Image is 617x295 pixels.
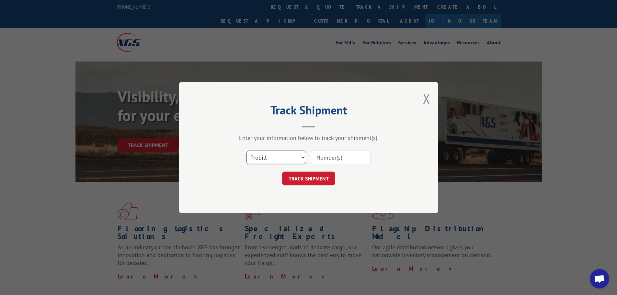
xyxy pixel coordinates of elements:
h2: Track Shipment [211,106,406,118]
button: Close modal [423,90,430,107]
button: TRACK SHIPMENT [282,172,335,185]
input: Number(s) [311,151,371,164]
div: Open chat [590,269,609,289]
div: Enter your information below to track your shipment(s). [211,134,406,142]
